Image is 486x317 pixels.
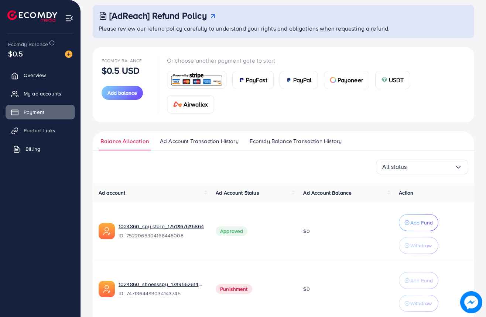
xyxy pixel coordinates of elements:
[24,127,55,134] span: Product Links
[6,86,75,101] a: My ad accounts
[167,95,214,114] a: cardAirwallex
[399,214,438,231] button: Add Fund
[410,276,433,285] p: Add Fund
[119,232,204,239] span: ID: 7522065304168448008
[100,137,149,145] span: Balance Allocation
[232,71,274,89] a: cardPayFast
[102,66,140,75] p: $0.5 USD
[119,281,204,297] div: <span class='underline'>1024860_shoessspy_1739562614527</span></br>7471364493034143745
[330,77,336,83] img: card
[410,299,432,308] p: Withdraw
[250,137,342,145] span: Ecomdy Balance Transaction History
[24,90,61,97] span: My ad accounts
[410,241,432,250] p: Withdraw
[216,284,252,294] span: Punishment
[324,71,369,89] a: cardPayoneer
[102,86,143,100] button: Add balance
[460,291,482,313] img: image
[170,72,224,88] img: card
[6,142,75,156] a: Billing
[107,89,137,97] span: Add balance
[410,218,433,227] p: Add Fund
[167,71,226,89] a: card
[167,56,465,65] p: Or choose another payment gate to start
[6,68,75,83] a: Overview
[119,290,204,297] span: ID: 7471364493034143745
[246,76,267,84] span: PayFast
[381,77,387,83] img: card
[6,105,75,119] a: Payment
[338,76,363,84] span: Payoneer
[399,295,438,312] button: Withdraw
[399,272,438,289] button: Add Fund
[280,71,318,89] a: cardPayPal
[7,10,57,22] img: logo
[399,189,414,196] span: Action
[24,108,44,116] span: Payment
[216,189,259,196] span: Ad Account Status
[303,285,309,293] span: $0
[109,10,207,21] h3: [AdReach] Refund Policy
[102,58,142,64] span: Ecomdy Balance
[6,123,75,138] a: Product Links
[389,76,404,84] span: USDT
[286,77,292,83] img: card
[160,137,239,145] span: Ad Account Transaction History
[376,160,468,174] div: Search for option
[25,145,40,153] span: Billing
[216,226,247,236] span: Approved
[119,223,204,230] a: 1024860_spy store_1751367636864
[99,24,470,33] p: Please review our refund policy carefully to understand your rights and obligations when requesti...
[173,101,182,107] img: card
[293,76,312,84] span: PayPal
[375,71,410,89] a: cardUSDT
[119,281,204,288] a: 1024860_shoessspy_1739562614527
[65,14,73,22] img: menu
[382,161,407,173] span: All status
[65,50,72,58] img: image
[8,41,48,48] span: Ecomdy Balance
[99,223,115,239] img: ic-ads-acc.e4c84228.svg
[99,189,126,196] span: Ad account
[239,77,244,83] img: card
[119,223,204,240] div: <span class='underline'>1024860_spy store_1751367636864</span></br>7522065304168448008
[99,281,115,297] img: ic-ads-acc.e4c84228.svg
[303,227,309,235] span: $0
[24,72,46,79] span: Overview
[303,189,352,196] span: Ad Account Balance
[184,100,208,109] span: Airwallex
[399,237,438,254] button: Withdraw
[407,161,455,173] input: Search for option
[8,48,23,59] span: $0.5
